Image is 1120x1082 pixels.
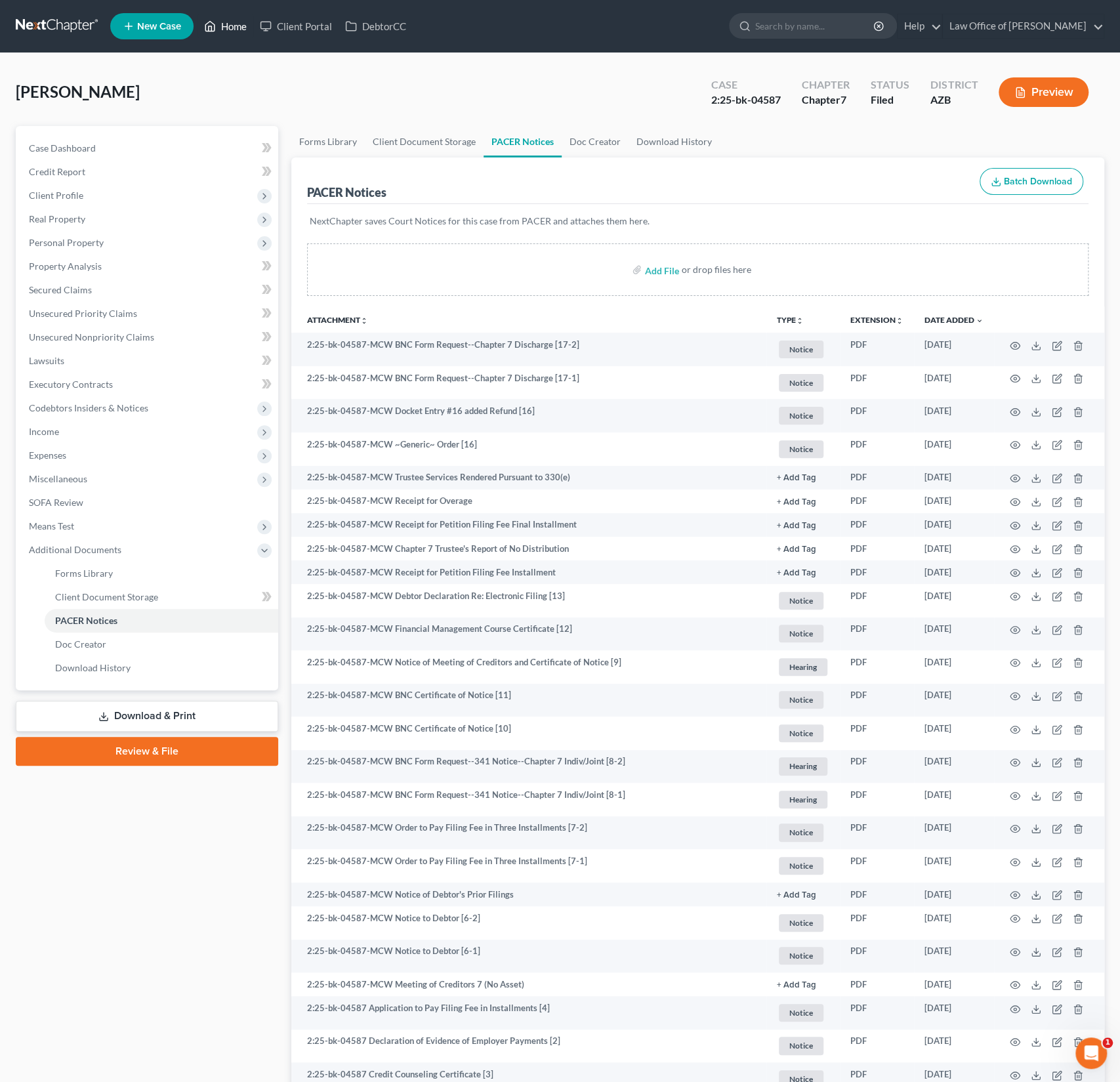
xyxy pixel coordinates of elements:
[291,883,766,906] td: 2:25-bk-04587-MCW Notice of Debtor's Prior Filings
[777,888,829,901] a: + Add Tag
[29,473,87,484] span: Miscellaneous
[55,662,131,673] span: Download History
[779,440,823,458] span: Notice
[291,584,766,617] td: 2:25-bk-04587-MCW Debtor Declaration Re: Electronic Filing [13]
[629,126,720,157] a: Download History
[914,816,994,850] td: [DATE]
[777,498,816,507] button: + Add Tag
[777,405,829,427] a: Notice
[777,981,816,989] button: + Add Tag
[777,474,816,482] button: + Add Tag
[360,317,368,325] i: unfold_more
[1102,1037,1113,1048] span: 1
[914,996,994,1030] td: [DATE]
[29,426,59,437] span: Income
[29,142,96,154] span: Case Dashboard
[29,190,83,201] span: Client Profile
[777,623,829,644] a: Notice
[779,374,823,392] span: Notice
[45,656,278,680] a: Download History
[777,891,816,900] button: + Add Tag
[777,471,829,484] a: + Add Tag
[291,432,766,466] td: 2:25-bk-04587-MCW ~Generic~ Order [16]
[999,77,1089,107] button: Preview
[840,996,914,1030] td: PDF
[777,569,816,577] button: + Add Tag
[840,617,914,651] td: PDF
[840,650,914,684] td: PDF
[840,684,914,717] td: PDF
[1004,176,1072,187] span: Batch Download
[711,93,781,108] div: 2:25-bk-04587
[55,638,106,650] span: Doc Creator
[777,495,829,507] a: + Add Tag
[914,972,994,996] td: [DATE]
[45,633,278,656] a: Doc Creator
[291,537,766,560] td: 2:25-bk-04587-MCW Chapter 7 Trustee's Report of No Distribution
[777,522,816,530] button: + Add Tag
[291,849,766,883] td: 2:25-bk-04587-MCW Order to Pay Filing Fee in Three Installments [7-1]
[777,689,829,711] a: Notice
[777,978,829,991] a: + Add Tag
[840,432,914,466] td: PDF
[840,513,914,537] td: PDF
[930,77,978,93] div: District
[914,584,994,617] td: [DATE]
[29,166,85,177] span: Credit Report
[914,617,994,651] td: [DATE]
[777,545,816,554] button: + Add Tag
[914,849,994,883] td: [DATE]
[291,783,766,816] td: 2:25-bk-04587-MCW BNC Form Request--341 Notice--Chapter 7 Indiv/Joint [8-1]
[484,126,562,157] a: PACER Notices
[29,379,113,390] span: Executory Contracts
[779,1037,823,1054] span: Notice
[291,996,766,1030] td: 2:25-bk-04587 Application to Pay Filing Fee in Installments [4]
[365,126,484,157] a: Client Document Storage
[29,497,83,508] span: SOFA Review
[755,14,875,38] input: Search by name...
[18,491,278,514] a: SOFA Review
[291,617,766,651] td: 2:25-bk-04587-MCW Financial Management Course Certificate [12]
[777,822,829,843] a: Notice
[16,701,278,732] a: Download & Print
[871,93,909,108] div: Filed
[291,940,766,973] td: 2:25-bk-04587-MCW Notice to Debtor [6-1]
[291,560,766,584] td: 2:25-bk-04587-MCW Receipt for Petition Filing Fee Installment
[840,537,914,560] td: PDF
[291,399,766,432] td: 2:25-bk-04587-MCW Docket Entry #16 added Refund [16]
[840,93,846,106] span: 7
[29,449,66,461] span: Expenses
[16,737,278,766] a: Review & File
[777,518,829,531] a: + Add Tag
[55,568,113,579] span: Forms Library
[802,93,850,108] div: Chapter
[779,691,823,709] span: Notice
[779,947,823,965] span: Notice
[779,857,823,875] span: Notice
[840,750,914,783] td: PDF
[253,14,339,38] a: Client Portal
[840,489,914,513] td: PDF
[779,407,823,425] span: Notice
[779,658,827,676] span: Hearing
[796,317,804,325] i: unfold_more
[310,215,1086,228] p: NextChapter saves Court Notices for this case from PACER and attaches them here.
[18,373,278,396] a: Executory Contracts
[45,609,278,633] a: PACER Notices
[914,883,994,906] td: [DATE]
[777,316,804,325] button: TYPEunfold_more
[779,724,823,742] span: Notice
[779,341,823,358] span: Notice
[914,1030,994,1063] td: [DATE]
[291,366,766,400] td: 2:25-bk-04587-MCW BNC Form Request--Chapter 7 Discharge [17-1]
[779,592,823,610] span: Notice
[914,366,994,400] td: [DATE]
[914,537,994,560] td: [DATE]
[29,213,85,224] span: Real Property
[681,263,751,276] div: or drop files here
[914,906,994,940] td: [DATE]
[779,625,823,642] span: Notice
[45,562,278,585] a: Forms Library
[291,816,766,850] td: 2:25-bk-04587-MCW Order to Pay Filing Fee in Three Installments [7-2]
[914,513,994,537] td: [DATE]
